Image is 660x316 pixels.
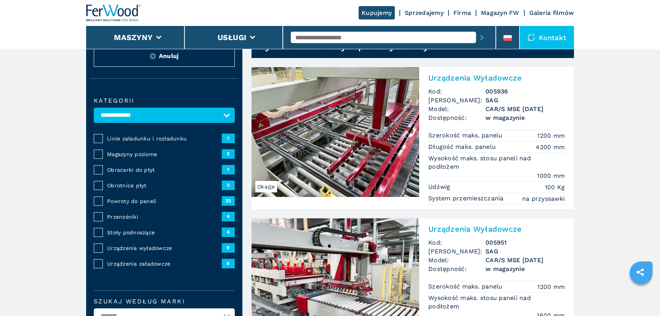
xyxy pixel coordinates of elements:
[428,96,485,105] span: [PERSON_NAME]:
[428,154,565,171] p: Wysokość maks. stosu paneli nad podłożem
[428,194,506,203] p: System przemieszczania
[222,196,235,205] span: 22
[86,5,141,21] img: Ferwood
[428,282,505,291] p: Szerokość maks. panelu
[252,67,419,197] img: Urządzenia Wyładowcze SAG CAR/S MSE 1/30/12
[485,238,565,247] h3: 005951
[520,26,574,49] div: Kontakt
[359,6,395,19] a: Kupujemy
[428,73,565,82] h2: Urządzenia Wyładowcze
[159,52,179,60] span: Anuluj
[222,227,235,237] span: 4
[428,183,452,191] p: Udźwig
[428,113,485,122] span: Dostępność:
[485,113,565,122] span: w magazynie
[94,98,235,104] label: kategorii
[628,282,654,310] iframe: Chat
[107,260,222,268] span: Urządzenia załadowcze
[537,282,565,291] em: 1200 mm
[405,9,444,16] a: Sprzedajemy
[537,131,565,140] em: 1200 mm
[485,256,565,264] h3: CAR/S MSE [DATE]
[428,294,565,311] p: Wysokość maks. stosu paneli nad podłożem
[222,259,235,268] span: 6
[428,247,485,256] span: [PERSON_NAME]:
[536,143,565,152] em: 4200 mm
[453,9,471,16] a: Firma
[150,53,156,59] img: Reset
[428,238,485,247] span: Kod:
[545,183,565,192] em: 100 Kg
[428,256,485,264] span: Model:
[107,150,222,158] span: Magazyny poziome
[107,197,222,205] span: Powroty do paneli
[107,182,222,189] span: Obrotnice płyt
[255,181,277,192] span: Okazje
[107,135,222,142] span: Linie załadunku i rozładunku
[485,96,565,105] h3: SAG
[428,105,485,113] span: Model:
[107,229,222,236] span: Stoły podnoszące
[107,166,222,174] span: Obracarki do płyt
[107,244,222,252] span: Urządzenia wyładowcze
[428,87,485,96] span: Kod:
[476,29,488,46] button: submit-button
[218,33,247,42] button: Usługi
[222,181,235,190] span: 3
[631,263,650,282] a: sharethis
[428,264,485,273] span: Dostępność:
[527,34,535,41] img: Kontakt
[94,298,235,305] label: Szukaj według marki
[485,105,565,113] h3: CAR/S MSE [DATE]
[522,194,565,203] em: na przyssawki
[222,165,235,174] span: 1
[481,9,519,16] a: Magazyn FW
[428,131,505,140] p: Szerokość maks. panelu
[94,45,235,67] button: ResetAnuluj
[107,213,222,221] span: Przenośniki
[222,149,235,158] span: 2
[537,171,565,180] em: 1000 mm
[114,33,152,42] button: Maszyny
[222,243,235,252] span: 9
[428,224,565,234] h2: Urządzenia Wyładowcze
[529,9,574,16] a: Galeria filmów
[222,134,235,143] span: 1
[252,67,574,209] a: Urządzenia Wyładowcze SAG CAR/S MSE 1/30/12OkazjeUrządzenia WyładowczeKod:005936[PERSON_NAME]:SAG...
[485,87,565,96] h3: 005936
[222,212,235,221] span: 4
[428,143,498,151] p: Długość maks. panelu
[485,247,565,256] h3: SAG
[485,264,565,273] span: w magazynie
